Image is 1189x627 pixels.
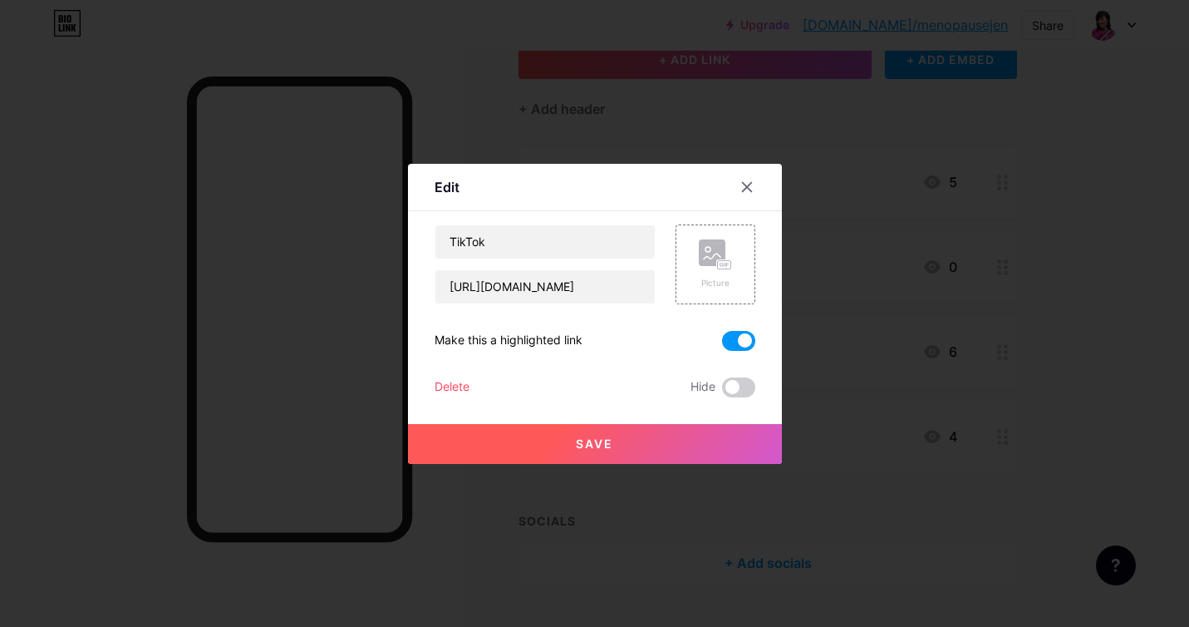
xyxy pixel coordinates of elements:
[435,270,655,304] input: URL
[690,378,715,397] span: Hide
[435,378,469,397] div: Delete
[435,225,655,259] input: Title
[699,277,732,289] div: Picture
[435,177,459,197] div: Edit
[408,424,782,464] button: Save
[576,437,613,451] span: Save
[435,331,582,351] div: Make this a highlighted link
